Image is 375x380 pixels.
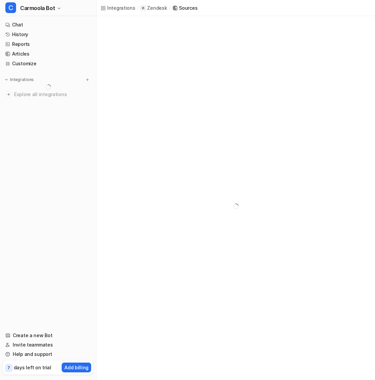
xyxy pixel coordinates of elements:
[179,4,197,11] div: Sources
[7,365,10,371] p: 7
[3,59,93,68] a: Customize
[107,4,135,11] div: Integrations
[5,91,12,98] img: explore all integrations
[147,5,167,11] p: Zendesk
[3,30,93,39] a: History
[62,363,91,372] button: Add billing
[169,5,170,11] span: /
[137,5,139,11] span: /
[3,90,93,99] a: Explore all integrations
[3,331,93,340] a: Create a new Bot
[140,5,167,11] a: Zendesk
[14,364,51,371] p: days left on trial
[4,77,9,82] img: expand menu
[3,350,93,359] a: Help and support
[3,76,36,83] button: Integrations
[3,20,93,29] a: Chat
[20,3,55,13] span: Carmoola Bot
[3,49,93,59] a: Articles
[64,364,88,371] p: Add billing
[172,4,197,11] a: Sources
[10,77,34,82] p: Integrations
[3,340,93,350] a: Invite teammates
[85,77,90,82] img: menu_add.svg
[101,4,135,11] a: Integrations
[5,2,16,13] span: C
[14,89,91,100] span: Explore all integrations
[3,40,93,49] a: Reports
